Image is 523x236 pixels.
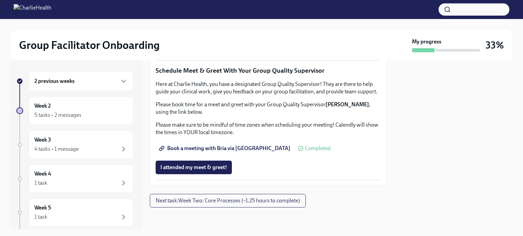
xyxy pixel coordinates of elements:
[160,164,227,171] span: I attended my meet & greet!
[150,194,306,207] button: Next task:Week Two: Core Processes (~1.25 hours to complete)
[305,146,331,151] span: Completed
[34,213,47,221] div: 1 task
[156,80,381,95] p: Here at Charlie Health, you have a designated Group Quality Supervisor! They are there to help gu...
[34,102,51,110] h6: Week 2
[326,101,369,108] strong: [PERSON_NAME]
[16,198,133,227] a: Week 51 task
[16,130,133,159] a: Week 34 tasks • 1 message
[412,38,441,46] strong: My progress
[34,204,51,212] h6: Week 5
[19,38,160,52] h2: Group Facilitator Onboarding
[34,179,47,187] div: 1 task
[156,101,381,116] p: Please book time for a meet and greet with your Group Quality Supervisor , using the link below.
[16,164,133,193] a: Week 41 task
[156,121,381,136] p: Please make sure to be mindful of time zones when scheduling your meeting! Calendly will show the...
[34,77,75,85] h6: 2 previous weeks
[29,71,133,91] div: 2 previous weeks
[156,142,295,155] a: Book a meeting with Bria via [GEOGRAPHIC_DATA]
[14,4,51,15] img: CharlieHealth
[486,39,504,51] h3: 33%
[16,96,133,125] a: Week 25 tasks • 2 messages
[156,197,300,204] span: Next task : Week Two: Core Processes (~1.25 hours to complete)
[34,145,79,153] div: 4 tasks • 1 message
[34,111,81,119] div: 5 tasks • 2 messages
[160,145,290,152] span: Book a meeting with Bria via [GEOGRAPHIC_DATA]
[34,170,51,178] h6: Week 4
[156,161,232,174] button: I attended my meet & greet!
[34,136,51,144] h6: Week 3
[156,66,381,75] p: Schedule Meet & Greet With Your Group Quality Supervisor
